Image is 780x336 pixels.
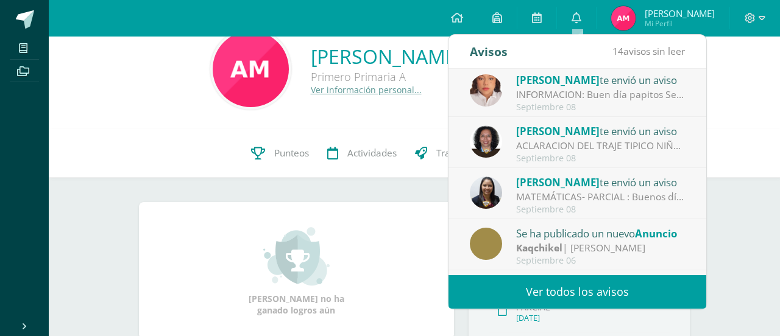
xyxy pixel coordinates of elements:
span: [PERSON_NAME] [516,175,600,189]
div: te envió un aviso [516,72,686,88]
a: Punteos [242,129,318,178]
div: te envió un aviso [516,174,686,190]
div: INFORMACION: Buen día papitos Según horario de clases el día de mañana nos corresponde parcial, e... [516,88,686,102]
div: ACLARACION DEL TRAJE TIPICO NIÑOS: Papitos buenas tardes. Gusto de saludarlos. Le escribo para co... [516,139,686,153]
a: Ver todos los avisos [448,275,706,309]
div: [PERSON_NAME] no ha ganado logros aún [235,226,357,316]
div: Primero Primaria A [311,69,619,84]
span: Punteos [274,147,309,159]
img: a2b67442045c61d010ee5a33bc46f30c.png [213,31,289,107]
div: Septiembre 08 [516,205,686,215]
a: [PERSON_NAME] [PERSON_NAME] [311,43,619,69]
img: 36ab2693be6db1ea5862f9bc6368e731.png [470,74,502,107]
a: Trayectoria [406,129,494,178]
span: [PERSON_NAME] [645,7,715,19]
strong: Kaqchikel [516,241,562,254]
img: e68d219a534587513e5f5ff35cf77afa.png [470,125,502,158]
span: Actividades [347,147,397,159]
img: 371134ed12361ef19fcdb996a71dd417.png [470,177,502,209]
a: Ver información personal... [311,84,422,96]
img: achievement_small.png [263,226,330,287]
span: 14 [612,44,623,58]
div: MATEMÁTICAS- PARCIAL : Buenos días estimados papitos: Gusto en saludarles Por este medio, solicit... [516,190,686,204]
span: Mi Perfil [645,18,715,29]
img: a944aec88ad1edc6b7e2268fb46c47a2.png [611,6,636,30]
div: te envió un aviso [516,123,686,139]
a: Actividades [318,129,406,178]
div: | [PERSON_NAME] [516,241,686,255]
div: [DATE] [516,313,670,323]
div: Se ha publicado un nuevo [516,225,686,241]
div: Septiembre 08 [516,153,686,164]
div: Avisos [470,35,508,68]
div: Septiembre 06 [516,256,686,266]
span: [PERSON_NAME] [516,73,600,87]
span: [PERSON_NAME] [516,124,600,138]
span: Trayectoria [436,147,485,159]
span: avisos sin leer [612,44,685,58]
span: Anuncio [635,226,677,240]
div: Septiembre 08 [516,102,686,113]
